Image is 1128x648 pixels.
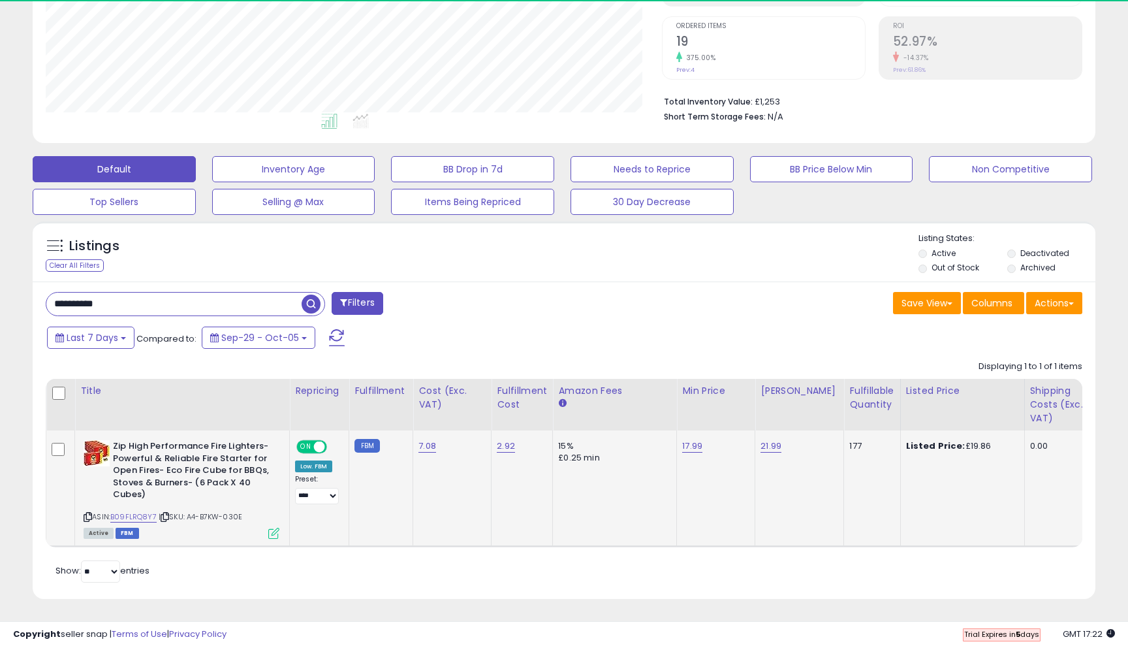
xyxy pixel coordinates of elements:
[13,628,227,641] div: seller snap | |
[354,384,407,398] div: Fulfillment
[391,156,554,182] button: BB Drop in 7d
[979,361,1082,373] div: Displaying 1 to 1 of 1 items
[33,156,196,182] button: Default
[676,23,865,30] span: Ordered Items
[212,189,375,215] button: Selling @ Max
[80,384,284,398] div: Title
[963,292,1024,314] button: Columns
[47,327,134,349] button: Last 7 Days
[33,189,196,215] button: Top Sellers
[932,262,979,273] label: Out of Stock
[13,628,61,640] strong: Copyright
[391,189,554,215] button: Items Being Repriced
[354,439,380,453] small: FBM
[929,156,1092,182] button: Non Competitive
[113,440,272,504] b: Zip High Performance Fire Lighters- Powerful & Reliable Fire Starter for Open Fires- Eco Fire Cub...
[971,297,1012,310] span: Columns
[112,628,167,640] a: Terms of Use
[1026,292,1082,314] button: Actions
[332,292,383,315] button: Filters
[295,384,343,398] div: Repricing
[1020,262,1056,273] label: Archived
[295,475,339,504] div: Preset:
[298,442,314,453] span: ON
[893,34,1082,52] h2: 52.97%
[760,384,838,398] div: [PERSON_NAME]
[159,511,242,522] span: | SKU: A4-B7KW-030E
[558,398,566,410] small: Amazon Fees.
[676,66,695,74] small: Prev: 4
[497,440,515,453] a: 2.92
[1063,628,1115,640] span: 2025-10-13 17:22 GMT
[849,384,894,412] div: Fulfillable Quantity
[55,564,149,577] span: Show: entries
[325,442,346,453] span: OFF
[664,96,753,107] b: Total Inventory Value:
[497,384,547,412] div: Fulfillment Cost
[849,440,890,452] div: 177
[682,384,749,398] div: Min Price
[169,628,227,640] a: Privacy Policy
[760,440,781,453] a: 21.99
[676,34,865,52] h2: 19
[418,440,436,453] a: 7.08
[295,461,332,472] div: Low. FBM
[899,53,929,63] small: -14.37%
[84,440,279,537] div: ASIN:
[202,327,315,349] button: Sep-29 - Oct-05
[136,332,196,345] span: Compared to:
[1016,629,1020,640] b: 5
[682,53,716,63] small: 375.00%
[750,156,913,182] button: BB Price Below Min
[116,528,139,539] span: FBM
[212,156,375,182] button: Inventory Age
[893,292,961,314] button: Save View
[571,156,734,182] button: Needs to Reprice
[906,384,1019,398] div: Listed Price
[932,248,956,259] label: Active
[46,259,104,272] div: Clear All Filters
[558,452,666,464] div: £0.25 min
[964,629,1039,640] span: Trial Expires in days
[664,111,766,122] b: Short Term Storage Fees:
[110,511,157,523] a: B09FLRQ8Y7
[571,189,734,215] button: 30 Day Decrease
[558,440,666,452] div: 15%
[84,528,114,539] span: All listings currently available for purchase on Amazon
[1020,248,1069,259] label: Deactivated
[84,440,110,466] img: 51Em69DDEsL._SL40_.jpg
[918,233,1095,245] p: Listing States:
[558,384,671,398] div: Amazon Fees
[682,440,702,453] a: 17.99
[1030,440,1093,452] div: 0.00
[893,66,926,74] small: Prev: 61.86%
[1030,384,1097,425] div: Shipping Costs (Exc. VAT)
[418,384,486,412] div: Cost (Exc. VAT)
[906,440,1014,452] div: £19.86
[221,331,299,344] span: Sep-29 - Oct-05
[67,331,118,344] span: Last 7 Days
[906,440,965,452] b: Listed Price:
[69,237,119,255] h5: Listings
[768,110,783,123] span: N/A
[893,23,1082,30] span: ROI
[664,93,1073,108] li: £1,253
